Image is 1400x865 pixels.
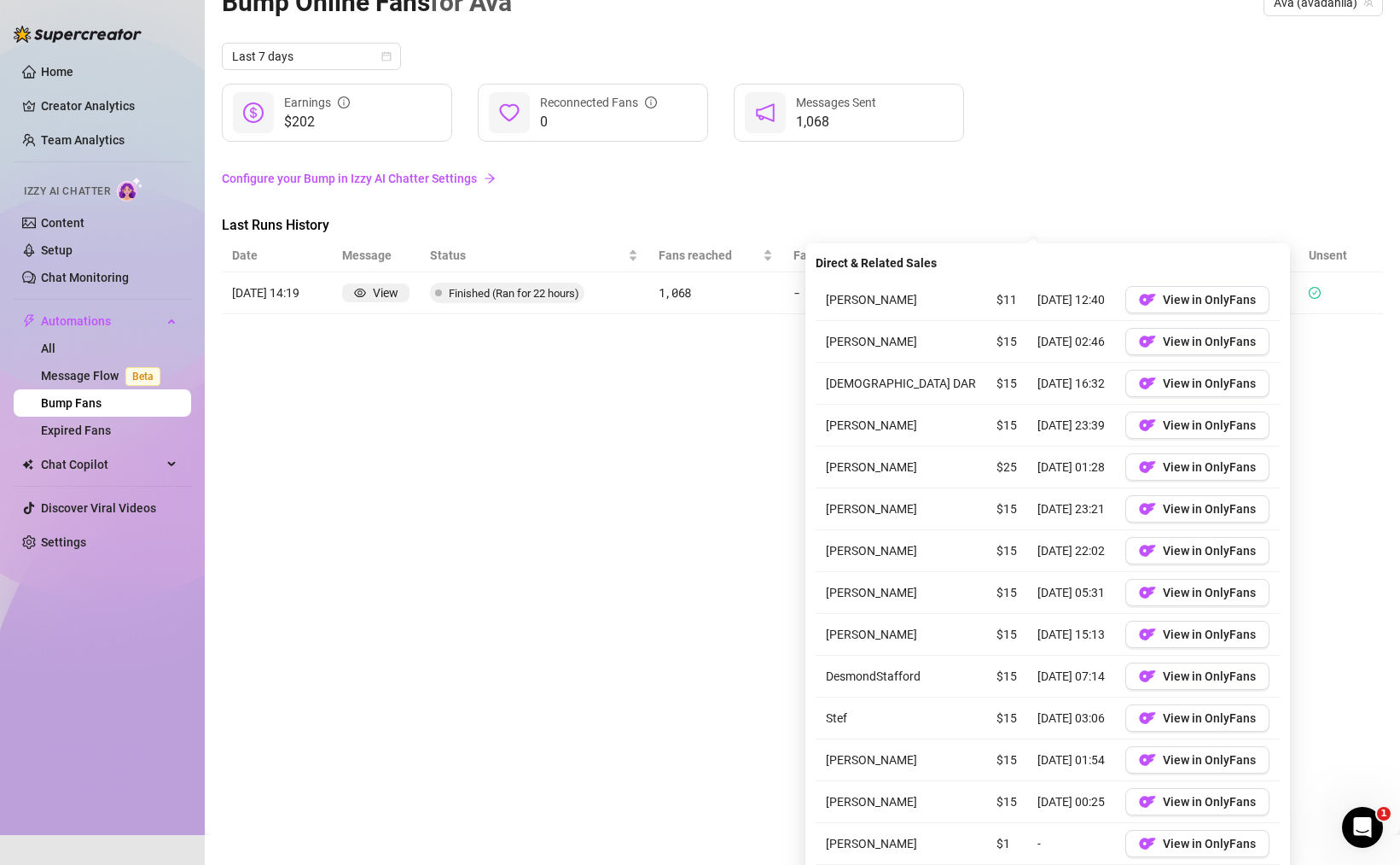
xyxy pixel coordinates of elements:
td: $11 [986,279,1027,321]
span: notification [755,102,776,123]
span: Beta [125,367,160,386]
a: All [41,342,55,355]
span: heart [499,102,520,123]
button: OFView in OnlyFans [1125,621,1269,648]
th: Date [222,239,332,272]
button: OFView in OnlyFans [1125,370,1269,397]
span: info-circle [338,96,350,108]
span: View in OnlyFans [1163,460,1256,474]
button: OFView in OnlyFans [1125,537,1269,564]
td: $15 [986,739,1027,781]
a: OFView in OnlyFans [1125,465,1269,478]
img: logo-BBDzfeDw.svg [14,26,142,43]
td: [DATE] 01:28 [1027,447,1115,488]
span: 1,068 [796,112,876,132]
td: [DATE] 23:39 [1027,405,1115,447]
a: OFView in OnlyFans [1125,716,1269,729]
img: OF [1139,751,1156,769]
article: - [793,283,925,302]
td: [DATE] 07:14 [1027,656,1115,698]
span: Messages Sent [796,96,876,109]
span: View in OnlyFans [1163,418,1256,432]
span: View in OnlyFans [1163,293,1256,307]
td: [DATE] 15:13 [1027,614,1115,656]
th: Status [420,239,648,272]
a: OFView in OnlyFans [1125,590,1269,604]
a: OFView in OnlyFans [1125,297,1269,311]
a: Creator Analytics [41,92,177,120]
div: Direct & Related Sales [816,254,1280,272]
a: OFView in OnlyFans [1125,423,1269,436]
img: OF [1139,668,1156,685]
a: Home [41,65,73,79]
span: Fans responded [793,246,911,265]
td: [PERSON_NAME] [816,530,986,572]
button: OFView in OnlyFans [1125,286,1269,313]
a: OFView in OnlyFans [1125,757,1269,771]
img: OF [1139,417,1156,434]
a: Discover Viral Videos [41,501,156,515]
td: [DATE] 22:02 [1027,530,1115,572]
td: $15 [986,363,1027,405]
td: [DATE] 05:31 [1027,572,1115,614]
img: OF [1139,710,1156,727]
td: [DATE] 16:32 [1027,363,1115,405]
a: OFView in OnlyFans [1125,632,1269,646]
td: $15 [986,572,1027,614]
span: eye [354,287,366,299]
span: View in OnlyFans [1163,586,1256,599]
button: OFView in OnlyFans [1125,663,1269,690]
span: View in OnlyFans [1163,544,1256,558]
span: arrow-right [484,172,496,184]
td: [PERSON_NAME] [816,781,986,823]
a: OFView in OnlyFans [1125,674,1269,687]
td: [DATE] 23:21 [1027,488,1115,530]
div: Reconnected Fans [540,93,657,112]
span: View in OnlyFans [1163,669,1256,683]
td: [PERSON_NAME] [816,321,986,363]
button: OFView in OnlyFans [1125,495,1269,523]
span: dollar [243,102,264,123]
img: OF [1139,333,1156,350]
iframe: Intercom live chat [1342,807,1383,848]
a: Message FlowBeta [41,369,167,383]
a: Configure your Bump in Izzy AI Chatter Settingsarrow-right [222,162,1383,195]
td: $25 [986,447,1027,488]
span: Last Runs History [222,215,508,236]
td: DesmondStafford [816,656,986,698]
a: OFView in OnlyFans [1125,799,1269,813]
button: OFView in OnlyFans [1125,453,1269,481]
span: View in OnlyFans [1163,753,1256,767]
img: OF [1139,835,1156,852]
span: info-circle [645,96,657,108]
th: Earnings [935,239,1106,272]
td: [PERSON_NAME] [816,279,986,321]
td: [PERSON_NAME] [816,614,986,656]
td: $15 [986,530,1027,572]
img: OF [1139,626,1156,643]
img: OF [1139,793,1156,810]
td: [PERSON_NAME] [816,823,986,865]
span: $202 [284,112,350,132]
img: AI Chatter [117,177,143,202]
td: $15 [986,405,1027,447]
td: [DEMOGRAPHIC_DATA] DAR [816,363,986,405]
td: $15 [986,321,1027,363]
button: OFView in OnlyFans [1125,579,1269,606]
a: Settings [41,535,86,549]
button: OFView in OnlyFans [1125,412,1269,439]
th: Unsent [1298,239,1357,272]
span: Finished (Ran for 22 hours) [449,287,579,300]
td: [DATE] 12:40 [1027,279,1115,321]
span: View in OnlyFans [1163,837,1256,850]
a: Content [41,216,84,230]
a: OFView in OnlyFans [1125,381,1269,395]
td: [PERSON_NAME] [816,447,986,488]
span: 1 [1377,807,1391,821]
td: [PERSON_NAME] [816,488,986,530]
span: View in OnlyFans [1163,628,1256,641]
img: Chat Copilot [22,459,33,470]
td: [PERSON_NAME] [816,405,986,447]
a: OFView in OnlyFans [1125,506,1269,520]
a: Setup [41,243,73,257]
